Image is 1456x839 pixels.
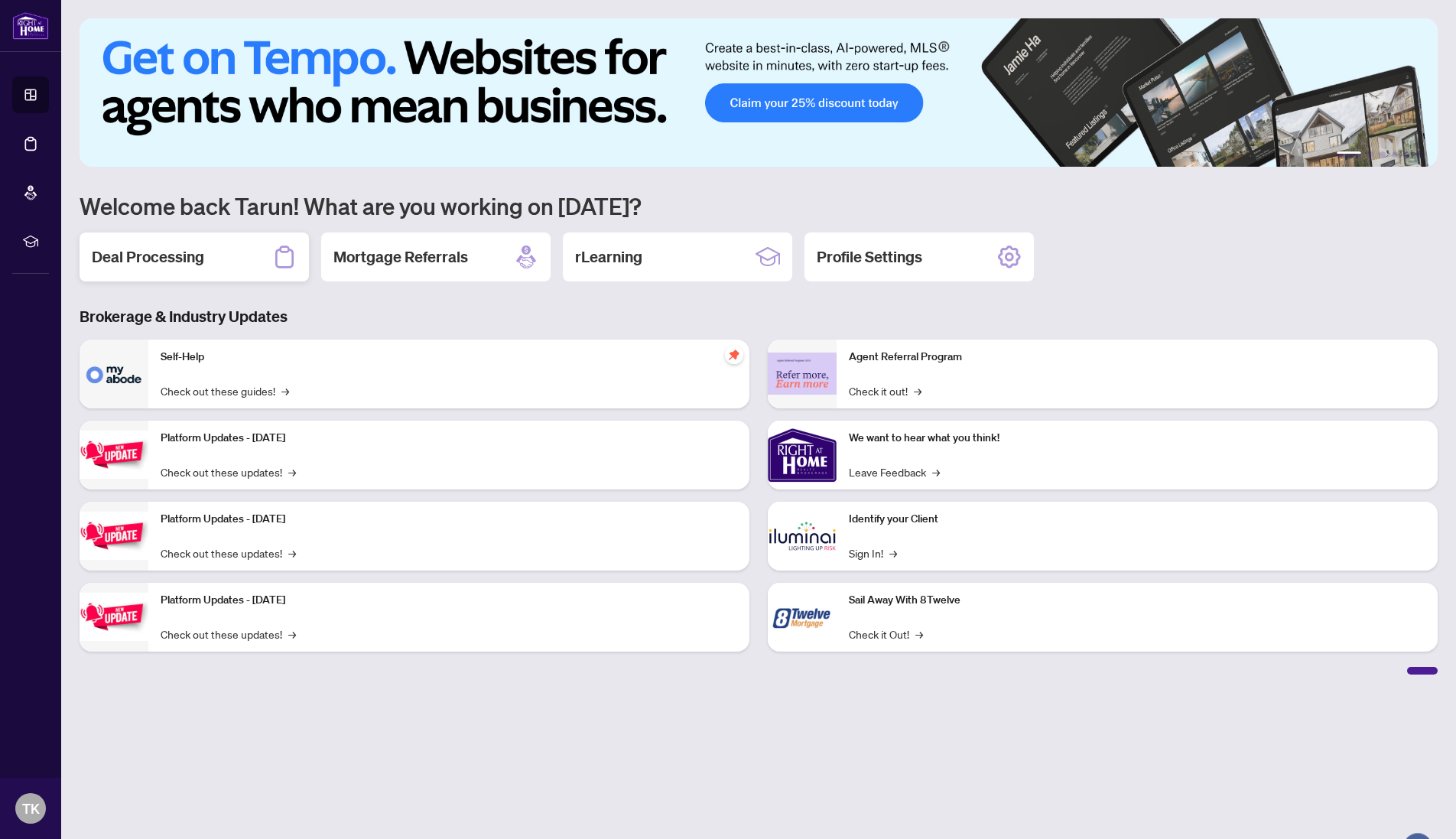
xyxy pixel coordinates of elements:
[333,246,468,268] h2: Mortgage Referrals
[161,463,296,480] a: Check out these updates!→
[915,626,923,642] span: →
[849,463,940,480] a: Leave Feedback→
[80,512,148,560] img: Platform Updates - July 8, 2025
[22,798,40,819] span: TK
[1392,151,1398,158] button: 4
[849,382,921,399] a: Check it out!→
[80,306,1438,327] h3: Brokerage & Industry Updates
[281,382,289,399] span: →
[1395,785,1441,831] button: Open asap
[768,421,837,489] img: We want to hear what you think!
[914,382,921,399] span: →
[161,592,737,609] p: Platform Updates - [DATE]
[1404,151,1410,158] button: 5
[1367,151,1373,158] button: 2
[768,353,837,395] img: Agent Referral Program
[288,463,296,480] span: →
[725,346,743,364] span: pushpin
[161,430,737,447] p: Platform Updates - [DATE]
[12,11,49,40] img: logo
[1337,151,1361,158] button: 1
[161,545,296,561] a: Check out these updates!→
[1380,151,1386,158] button: 3
[161,349,737,366] p: Self-Help
[80,191,1438,220] h1: Welcome back Tarun! What are you working on [DATE]?
[889,545,897,561] span: →
[161,626,296,642] a: Check out these updates!→
[1416,151,1422,158] button: 6
[849,511,1425,528] p: Identify your Client
[849,545,897,561] a: Sign In!→
[768,502,837,571] img: Identify your Client
[80,593,148,641] img: Platform Updates - June 23, 2025
[80,340,148,408] img: Self-Help
[768,583,837,652] img: Sail Away With 8Twelve
[849,430,1425,447] p: We want to hear what you think!
[80,18,1438,167] img: Slide 0
[92,246,204,268] h2: Deal Processing
[849,349,1425,366] p: Agent Referral Program
[288,626,296,642] span: →
[932,463,940,480] span: →
[817,246,922,268] h2: Profile Settings
[80,431,148,479] img: Platform Updates - July 21, 2025
[575,246,642,268] h2: rLearning
[849,626,923,642] a: Check it Out!→
[288,545,296,561] span: →
[161,382,289,399] a: Check out these guides!→
[849,592,1425,609] p: Sail Away With 8Twelve
[161,511,737,528] p: Platform Updates - [DATE]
